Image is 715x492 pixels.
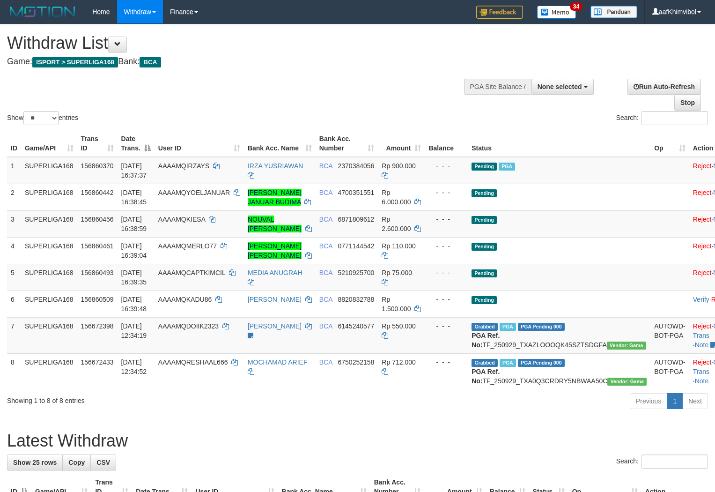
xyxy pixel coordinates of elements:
span: 156860370 [81,162,114,170]
span: Copy 2370384056 to clipboard [338,162,374,170]
span: AAAAMQDOIIK2323 [158,322,219,330]
a: Previous [630,393,667,409]
label: Search: [616,455,708,469]
span: Pending [472,189,497,197]
select: Showentries [23,111,59,125]
span: Copy 6145240577 to clipboard [338,322,374,330]
td: 1 [7,157,21,184]
a: MEDIA ANUGRAH [248,269,302,276]
span: 34 [570,2,582,11]
a: [PERSON_NAME] [248,322,302,330]
span: Copy 5210925700 to clipboard [338,269,374,276]
span: BCA [319,216,332,223]
th: Balance [425,130,468,157]
span: Copy 6750252158 to clipboard [338,358,374,366]
input: Search: [641,111,708,125]
a: CSV [90,455,116,470]
td: AUTOWD-BOT-PGA [650,353,689,389]
a: Reject [693,162,712,170]
div: - - - [428,268,464,277]
td: SUPERLIGA168 [21,264,77,291]
span: PGA Pending [518,323,565,331]
span: BCA [319,189,332,196]
th: Trans ID: activate to sort column ascending [77,130,118,157]
td: TF_250929_TXAZLOOOQK45SZTSDGFA [468,317,650,353]
span: AAAAMQMERLO77 [158,242,217,250]
a: [PERSON_NAME] [PERSON_NAME] [248,242,302,259]
span: [DATE] 16:38:59 [121,216,147,232]
a: Reject [693,242,712,250]
div: - - - [428,358,464,367]
span: Grabbed [472,323,498,331]
td: 5 [7,264,21,291]
span: 156860461 [81,242,114,250]
h4: Game: Bank: [7,57,467,67]
th: Amount: activate to sort column ascending [378,130,425,157]
span: BCA [319,162,332,170]
span: [DATE] 12:34:52 [121,358,147,375]
th: Status [468,130,650,157]
span: 156672398 [81,322,114,330]
th: Bank Acc. Number: activate to sort column ascending [316,130,378,157]
span: BCA [319,269,332,276]
a: 1 [667,393,683,409]
td: 2 [7,184,21,210]
td: SUPERLIGA168 [21,210,77,237]
td: 8 [7,353,21,389]
span: Marked by aafsoycanthlai [500,323,516,331]
span: BCA [319,358,332,366]
input: Search: [641,455,708,469]
th: Op: activate to sort column ascending [650,130,689,157]
span: BCA [319,296,332,303]
span: 156860493 [81,269,114,276]
a: Reject [693,216,712,223]
span: Vendor URL: https://trx31.1velocity.biz [607,378,647,386]
td: 7 [7,317,21,353]
span: Copy 8820832788 to clipboard [338,296,374,303]
img: Button%20Memo.svg [537,6,576,19]
b: PGA Ref. No: [472,332,500,349]
span: Rp 550.000 [382,322,415,330]
span: AAAAMQKADU86 [158,296,212,303]
td: SUPERLIGA168 [21,237,77,264]
span: Pending [472,216,497,224]
a: [PERSON_NAME] JANUAR BUDIMA [248,189,302,206]
a: MOCHAMAD ARIEF [248,358,308,366]
td: SUPERLIGA168 [21,353,77,389]
span: BCA [319,322,332,330]
div: PGA Site Balance / [464,79,531,95]
div: - - - [428,215,464,224]
td: AUTOWD-BOT-PGA [650,317,689,353]
img: MOTION_logo.png [7,5,78,19]
span: [DATE] 16:39:48 [121,296,147,313]
span: AAAAMQIRZAYS [158,162,209,170]
span: Show 25 rows [13,459,57,466]
span: Rp 1.500.000 [382,296,411,313]
td: TF_250929_TXA0Q3CRDRY5NBWAA50C [468,353,650,389]
span: 156672433 [81,358,114,366]
a: Next [682,393,708,409]
span: [DATE] 16:39:35 [121,269,147,286]
div: - - - [428,161,464,171]
span: AAAAMQCAPTKIMCIL [158,269,225,276]
b: PGA Ref. No: [472,368,500,385]
span: CSV [96,459,110,466]
span: [DATE] 16:39:04 [121,242,147,259]
span: BCA [319,242,332,250]
span: AAAAMQKIESA [158,216,205,223]
a: Verify [693,296,709,303]
span: Copy [68,459,85,466]
a: Reject [693,269,712,276]
span: Marked by aafsoycanthlai [500,359,516,367]
td: SUPERLIGA168 [21,157,77,184]
span: Copy 4700351551 to clipboard [338,189,374,196]
span: 156860509 [81,296,114,303]
a: [PERSON_NAME] [248,296,302,303]
span: Copy 6871809612 to clipboard [338,216,374,223]
td: 4 [7,237,21,264]
div: - - - [428,321,464,331]
a: Reject [693,189,712,196]
span: Marked by aafsoycanthlai [499,163,515,171]
a: Reject [693,358,712,366]
span: [DATE] 16:37:37 [121,162,147,179]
